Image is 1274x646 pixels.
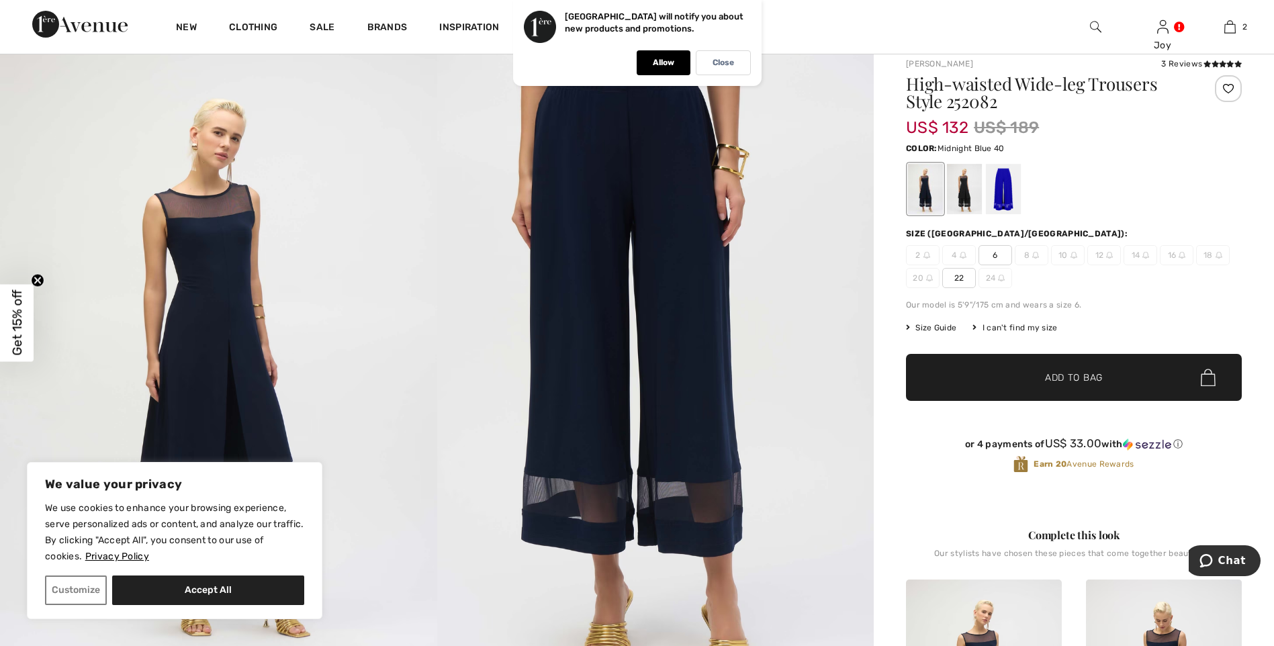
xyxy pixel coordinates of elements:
[176,21,197,36] a: New
[906,354,1242,401] button: Add to Bag
[367,21,408,36] a: Brands
[942,245,976,265] span: 4
[439,21,499,36] span: Inspiration
[1179,252,1185,259] img: ring-m.svg
[974,116,1039,140] span: US$ 189
[906,144,938,153] span: Color:
[906,245,940,265] span: 2
[45,575,107,605] button: Customize
[906,437,1242,455] div: or 4 payments ofUS$ 33.00withSezzle Click to learn more about Sezzle
[906,75,1186,110] h1: High-waisted Wide-leg Trousers Style 252082
[1142,252,1149,259] img: ring-m.svg
[1034,458,1134,470] span: Avenue Rewards
[1013,455,1028,473] img: Avenue Rewards
[112,575,304,605] button: Accept All
[1045,436,1102,450] span: US$ 33.00
[713,58,734,68] p: Close
[1124,245,1157,265] span: 14
[1071,252,1077,259] img: ring-m.svg
[906,268,940,288] span: 20
[1224,19,1236,35] img: My Bag
[908,164,943,214] div: Midnight Blue 40
[653,58,674,68] p: Allow
[229,21,277,36] a: Clothing
[32,11,128,38] img: 1ère Avenue
[1087,245,1121,265] span: 12
[972,322,1057,334] div: I can't find my size
[979,268,1012,288] span: 24
[1130,38,1195,52] div: Joy
[947,164,982,214] div: Black
[1090,19,1101,35] img: search the website
[1106,252,1113,259] img: ring-m.svg
[938,144,1005,153] span: Midnight Blue 40
[1201,369,1216,386] img: Bag.svg
[1123,439,1171,451] img: Sezzle
[1189,545,1261,579] iframe: Opens a widget where you can chat to one of our agents
[1051,245,1085,265] span: 10
[1242,21,1247,33] span: 2
[1161,58,1242,70] div: 3 Reviews
[1197,19,1263,35] a: 2
[27,462,322,619] div: We value your privacy
[1015,245,1048,265] span: 8
[1157,20,1169,33] a: Sign In
[960,252,966,259] img: ring-m.svg
[9,290,25,356] span: Get 15% off
[1032,252,1039,259] img: ring-m.svg
[85,550,150,563] a: Privacy Policy
[906,527,1242,543] div: Complete this look
[1045,371,1103,385] span: Add to Bag
[926,275,933,281] img: ring-m.svg
[986,164,1021,214] div: Royal Sapphire 163
[998,275,1005,281] img: ring-m.svg
[906,105,968,137] span: US$ 132
[979,245,1012,265] span: 6
[906,228,1130,240] div: Size ([GEOGRAPHIC_DATA]/[GEOGRAPHIC_DATA]):
[1034,459,1066,469] strong: Earn 20
[906,549,1242,569] div: Our stylists have chosen these pieces that come together beautifully.
[906,437,1242,451] div: or 4 payments of with
[1157,19,1169,35] img: My Info
[923,252,930,259] img: ring-m.svg
[942,268,976,288] span: 22
[906,299,1242,311] div: Our model is 5'9"/175 cm and wears a size 6.
[906,322,956,334] span: Size Guide
[1216,252,1222,259] img: ring-m.svg
[906,59,973,68] a: [PERSON_NAME]
[45,476,304,492] p: We value your privacy
[1160,245,1193,265] span: 16
[45,500,304,565] p: We use cookies to enhance your browsing experience, serve personalized ads or content, and analyz...
[1196,245,1230,265] span: 18
[31,274,44,287] button: Close teaser
[310,21,334,36] a: Sale
[565,11,743,34] p: [GEOGRAPHIC_DATA] will notify you about new products and promotions.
